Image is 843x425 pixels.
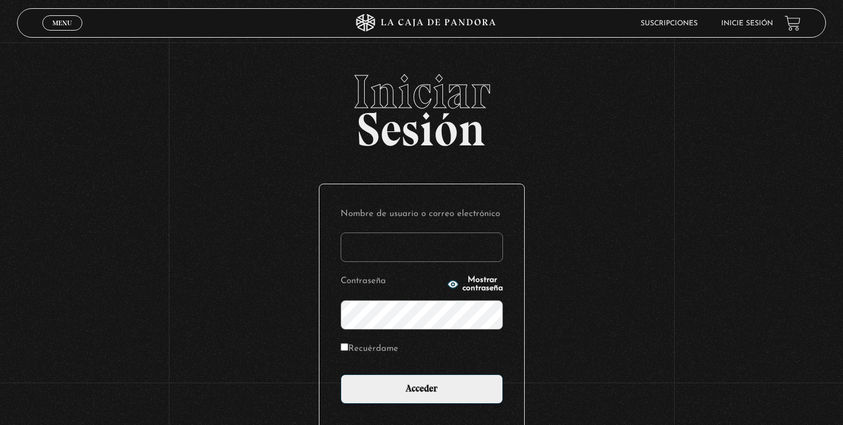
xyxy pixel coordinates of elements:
[48,29,76,38] span: Cerrar
[721,20,773,27] a: Inicie sesión
[641,20,698,27] a: Suscripciones
[341,343,348,351] input: Recuérdame
[52,19,72,26] span: Menu
[341,205,503,224] label: Nombre de usuario o correo electrónico
[17,68,827,144] h2: Sesión
[341,340,398,358] label: Recuérdame
[447,276,503,293] button: Mostrar contraseña
[785,15,801,31] a: View your shopping cart
[17,68,827,115] span: Iniciar
[341,273,444,291] label: Contraseña
[462,276,503,293] span: Mostrar contraseña
[341,374,503,404] input: Acceder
